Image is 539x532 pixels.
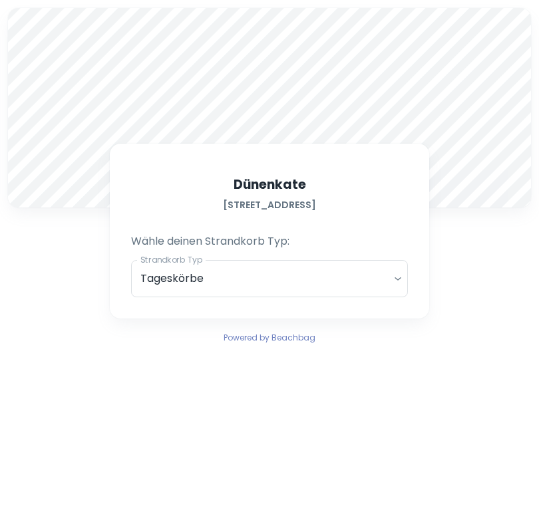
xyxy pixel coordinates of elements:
h6: [STREET_ADDRESS] [223,198,316,212]
a: Powered by Beachbag [224,329,315,345]
div: Tageskörbe [131,260,408,297]
p: Wähle deinen Strandkorb Typ: [131,233,408,249]
label: Strandkorb Typ [140,254,202,265]
h5: Dünenkate [234,176,306,195]
span: Powered by Beachbag [224,332,315,343]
